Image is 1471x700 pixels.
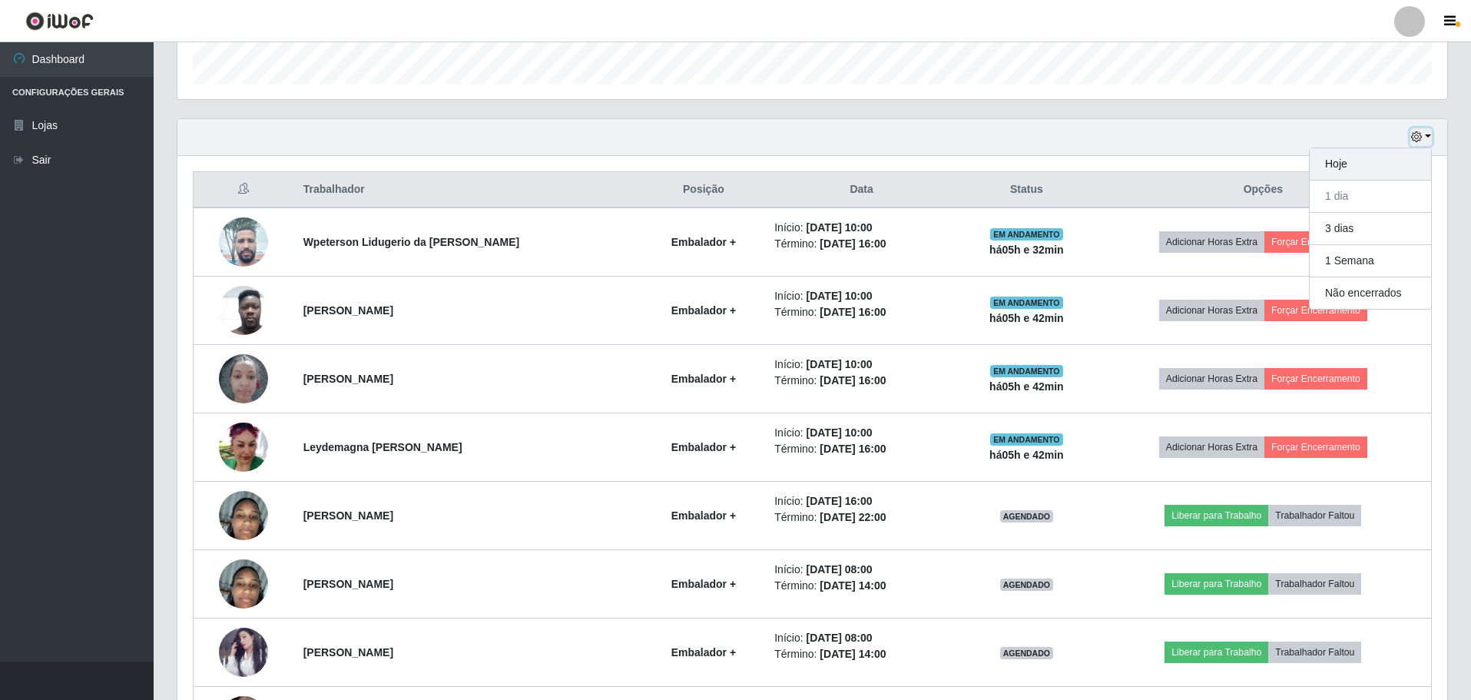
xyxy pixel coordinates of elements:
[671,441,736,453] strong: Embalador +
[219,346,268,411] img: 1754258368800.jpeg
[303,236,520,248] strong: Wpeterson Lidugerio da [PERSON_NAME]
[1268,642,1361,663] button: Trabalhador Faltou
[774,646,949,662] li: Término:
[303,304,393,317] strong: [PERSON_NAME]
[806,495,872,507] time: [DATE] 16:00
[303,441,462,453] strong: Leydemagna [PERSON_NAME]
[820,648,886,660] time: [DATE] 14:00
[990,433,1063,446] span: EM ANDAMENTO
[1000,510,1054,523] span: AGENDADO
[671,304,736,317] strong: Embalador +
[1159,436,1264,458] button: Adicionar Horas Extra
[820,374,886,386] time: [DATE] 16:00
[1000,647,1054,659] span: AGENDADO
[990,297,1063,309] span: EM ANDAMENTO
[303,646,393,659] strong: [PERSON_NAME]
[671,509,736,522] strong: Embalador +
[774,373,949,389] li: Término:
[774,236,949,252] li: Término:
[219,472,268,559] img: 1755386143751.jpeg
[806,358,872,370] time: [DATE] 10:00
[1165,573,1268,595] button: Liberar para Trabalho
[806,290,872,302] time: [DATE] 10:00
[1310,148,1431,181] button: Hoje
[990,228,1063,241] span: EM ANDAMENTO
[774,220,949,236] li: Início:
[219,209,268,274] img: 1746027724956.jpeg
[1165,505,1268,526] button: Liberar para Trabalho
[303,509,393,522] strong: [PERSON_NAME]
[1000,579,1054,591] span: AGENDADO
[774,578,949,594] li: Término:
[820,511,886,523] time: [DATE] 22:00
[1159,368,1264,390] button: Adicionar Horas Extra
[774,425,949,441] li: Início:
[25,12,94,31] img: CoreUI Logo
[806,221,872,234] time: [DATE] 10:00
[765,172,958,208] th: Data
[303,578,393,590] strong: [PERSON_NAME]
[990,365,1063,377] span: EM ANDAMENTO
[1310,245,1431,277] button: 1 Semana
[219,423,268,472] img: 1754944379156.jpeg
[303,373,393,385] strong: [PERSON_NAME]
[1165,642,1268,663] button: Liberar para Trabalho
[774,357,949,373] li: Início:
[1159,231,1264,253] button: Adicionar Horas Extra
[671,646,736,659] strong: Embalador +
[989,449,1064,461] strong: há 05 h e 42 min
[806,632,872,644] time: [DATE] 08:00
[989,312,1064,324] strong: há 05 h e 42 min
[774,562,949,578] li: Início:
[1310,213,1431,245] button: 3 dias
[774,288,949,304] li: Início:
[671,236,736,248] strong: Embalador +
[1264,436,1367,458] button: Forçar Encerramento
[774,630,949,646] li: Início:
[671,373,736,385] strong: Embalador +
[219,277,268,343] img: 1752240503599.jpeg
[820,579,886,592] time: [DATE] 14:00
[1310,181,1431,213] button: 1 dia
[806,563,872,576] time: [DATE] 08:00
[1264,300,1367,321] button: Forçar Encerramento
[219,628,268,677] img: 1757034953897.jpeg
[820,237,886,250] time: [DATE] 16:00
[642,172,766,208] th: Posição
[774,509,949,526] li: Término:
[820,306,886,318] time: [DATE] 16:00
[989,244,1064,256] strong: há 05 h e 32 min
[294,172,642,208] th: Trabalhador
[1264,231,1367,253] button: Forçar Encerramento
[989,380,1064,393] strong: há 05 h e 42 min
[219,540,268,628] img: 1755386143751.jpeg
[774,304,949,320] li: Término:
[1264,368,1367,390] button: Forçar Encerramento
[958,172,1095,208] th: Status
[1095,172,1432,208] th: Opções
[1310,277,1431,309] button: Não encerrados
[1159,300,1264,321] button: Adicionar Horas Extra
[1268,573,1361,595] button: Trabalhador Faltou
[671,578,736,590] strong: Embalador +
[806,426,872,439] time: [DATE] 10:00
[774,493,949,509] li: Início:
[774,441,949,457] li: Término:
[1268,505,1361,526] button: Trabalhador Faltou
[820,443,886,455] time: [DATE] 16:00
